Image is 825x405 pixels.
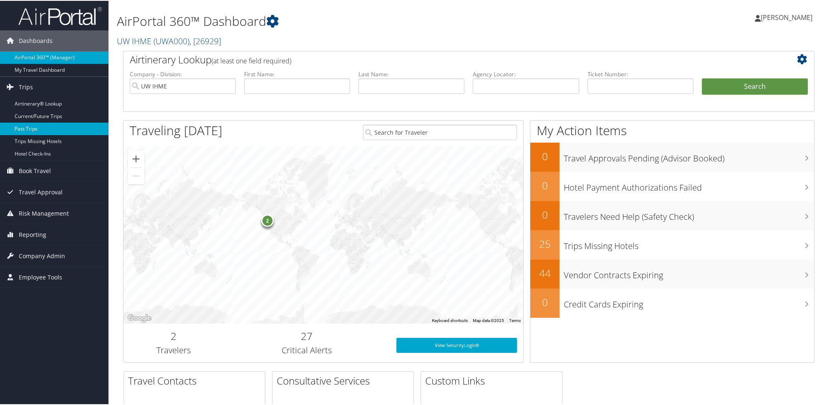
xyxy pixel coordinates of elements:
[396,337,517,352] a: View SecurityLogic®
[564,206,814,222] h3: Travelers Need Help (Safety Check)
[564,148,814,164] h3: Travel Approvals Pending (Advisor Booked)
[130,69,236,78] label: Company - Division:
[261,214,274,226] div: 2
[230,344,384,355] h3: Critical Alerts
[425,373,562,387] h2: Custom Links
[244,69,350,78] label: First Name:
[473,317,504,322] span: Map data ©2025
[530,148,560,163] h2: 0
[126,312,153,323] img: Google
[128,167,144,184] button: Zoom out
[530,236,560,250] h2: 25
[189,35,221,46] span: , [ 26929 ]
[19,266,62,287] span: Employee Tools
[117,12,586,29] h1: AirPortal 360™ Dashboard
[212,55,291,65] span: (at least one field required)
[702,78,808,94] button: Search
[564,294,814,309] h3: Credit Cards Expiring
[564,177,814,193] h3: Hotel Payment Authorizations Failed
[432,317,468,323] button: Keyboard shortcuts
[126,312,153,323] a: Open this area in Google Maps (opens a new window)
[128,373,265,387] h2: Travel Contacts
[473,69,579,78] label: Agency Locator:
[130,121,222,138] h1: Traveling [DATE]
[19,160,51,181] span: Book Travel
[530,171,814,200] a: 0Hotel Payment Authorizations Failed
[530,288,814,317] a: 0Credit Cards Expiring
[530,200,814,229] a: 0Travelers Need Help (Safety Check)
[564,264,814,280] h3: Vendor Contracts Expiring
[19,30,53,50] span: Dashboards
[530,265,560,279] h2: 44
[530,178,560,192] h2: 0
[761,12,812,21] span: [PERSON_NAME]
[230,328,384,342] h2: 27
[130,328,217,342] h2: 2
[588,69,694,78] label: Ticket Number:
[19,181,63,202] span: Travel Approval
[530,259,814,288] a: 44Vendor Contracts Expiring
[19,224,46,244] span: Reporting
[18,5,102,25] img: airportal-logo.png
[530,207,560,221] h2: 0
[19,76,33,97] span: Trips
[755,4,821,29] a: [PERSON_NAME]
[128,150,144,166] button: Zoom in
[530,121,814,138] h1: My Action Items
[530,142,814,171] a: 0Travel Approvals Pending (Advisor Booked)
[530,294,560,309] h2: 0
[358,69,464,78] label: Last Name:
[117,35,221,46] a: UW IHME
[363,124,517,139] input: Search for Traveler
[564,235,814,251] h3: Trips Missing Hotels
[130,52,750,66] h2: Airtinerary Lookup
[19,202,69,223] span: Risk Management
[530,229,814,259] a: 25Trips Missing Hotels
[154,35,189,46] span: ( UWA000 )
[277,373,414,387] h2: Consultative Services
[509,317,521,322] a: Terms (opens in new tab)
[19,245,65,266] span: Company Admin
[130,344,217,355] h3: Travelers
